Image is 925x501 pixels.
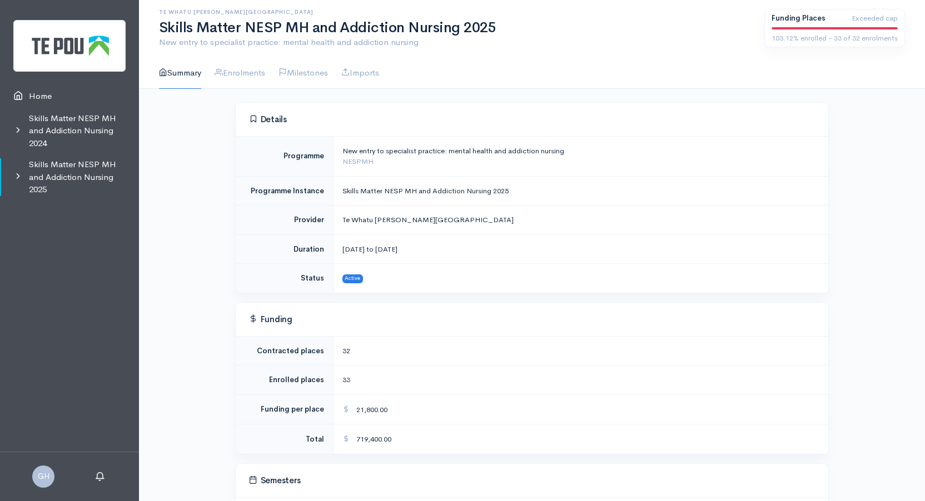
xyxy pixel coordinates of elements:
[342,274,364,283] span: Active
[13,20,126,72] img: Te Pou
[333,206,828,235] td: Te Whatu [PERSON_NAME][GEOGRAPHIC_DATA]
[333,136,828,176] td: New entry to specialist practice: mental health and addiction nursing
[236,176,333,206] td: Programme Instance
[159,9,751,15] h6: Te Whatu [PERSON_NAME][GEOGRAPHIC_DATA]
[215,57,265,89] a: Enrolments
[159,57,201,89] a: Summary
[333,365,828,395] td: 33
[249,314,815,324] h4: Funding
[852,13,898,24] span: Exceeded cap
[236,394,333,424] td: Funding per place
[236,336,333,365] td: Contracted places
[159,36,751,49] p: New entry to specialist practice: mental health and addiction nursing
[772,33,898,44] div: 103.12% enrolled - 33 of 32 enrolments
[249,475,815,485] h4: Semesters
[333,336,828,365] td: 32
[236,424,333,454] td: Total
[32,465,54,488] span: GH
[249,114,815,124] h4: Details
[341,57,379,89] a: Imports
[279,57,328,89] a: Milestones
[236,234,333,264] td: Duration
[772,13,825,23] b: Funding Places
[333,424,828,454] td: 719,400.00
[236,264,333,293] td: Status
[333,394,828,424] td: 21,800.00
[32,470,54,481] a: GH
[236,365,333,395] td: Enrolled places
[333,176,828,206] td: Skills Matter NESP MH and Addiction Nursing 2025
[236,206,333,235] td: Provider
[342,156,815,167] div: NESPMH
[236,136,333,176] td: Programme
[333,234,828,264] td: [DATE] to [DATE]
[159,20,751,36] h1: Skills Matter NESP MH and Addiction Nursing 2025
